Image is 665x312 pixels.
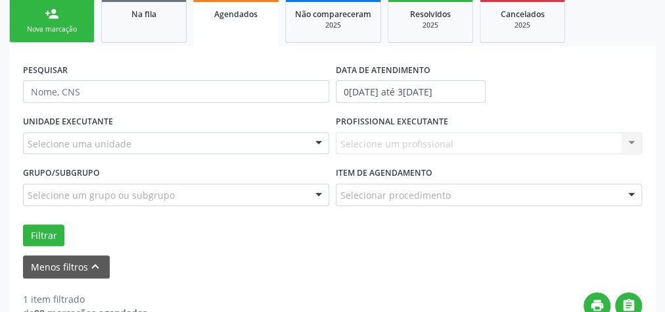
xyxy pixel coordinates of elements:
[490,20,555,30] div: 2025
[19,24,85,34] div: Nova marcação
[28,188,175,202] span: Selecione um grupo ou subgrupo
[23,163,100,184] label: Grupo/Subgrupo
[23,60,68,80] label: PESQUISAR
[501,9,545,20] span: Cancelados
[28,137,131,151] span: Selecione uma unidade
[88,259,103,274] i: keyboard_arrow_up
[340,188,451,202] span: Selecionar procedimento
[410,9,451,20] span: Resolvidos
[23,112,113,132] label: UNIDADE EXECUTANTE
[336,60,430,80] label: DATA DE ATENDIMENTO
[398,20,463,30] div: 2025
[295,20,371,30] div: 2025
[214,9,258,20] span: Agendados
[336,163,432,184] label: Item de agendamento
[295,9,371,20] span: Não compareceram
[131,9,156,20] span: Na fila
[23,80,329,103] input: Nome, CNS
[336,112,448,132] label: PROFISSIONAL EXECUTANTE
[23,255,110,278] button: Menos filtroskeyboard_arrow_up
[23,292,147,306] div: 1 item filtrado
[23,224,64,247] button: Filtrar
[45,7,59,21] div: person_add
[336,80,486,103] input: Selecione um intervalo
